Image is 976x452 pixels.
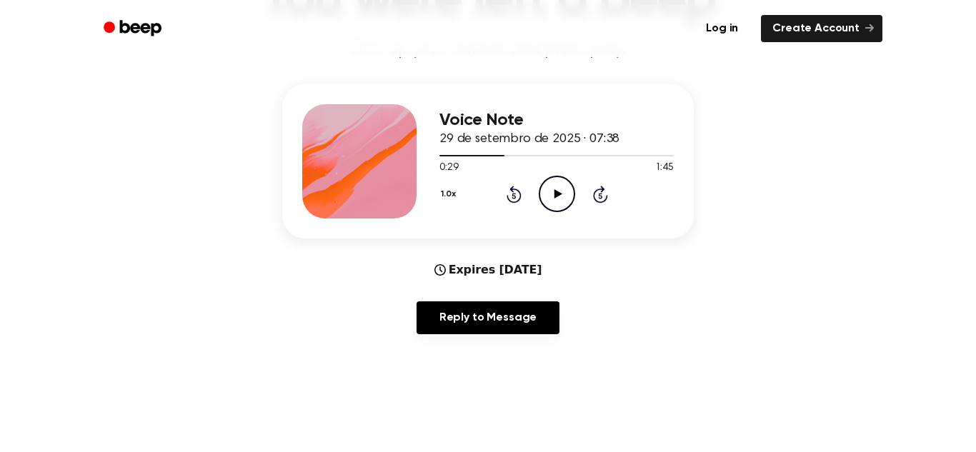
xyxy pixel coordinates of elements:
div: Expires [DATE] [434,261,542,278]
button: 1.0x [439,182,461,206]
span: 1:45 [655,161,674,176]
a: Reply to Message [417,301,559,334]
a: Log in [692,12,752,45]
a: Create Account [761,15,882,42]
h3: Voice Note [439,111,674,130]
a: Beep [94,15,174,43]
span: 0:29 [439,161,458,176]
span: 29 de setembro de 2025 · 07:38 [439,133,619,146]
